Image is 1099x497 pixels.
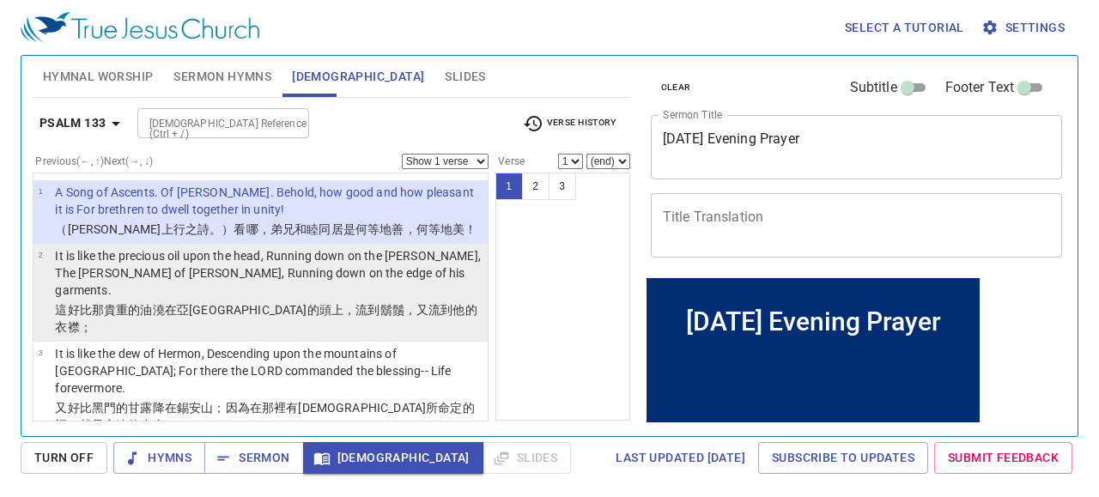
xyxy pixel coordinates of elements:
[218,447,289,469] span: Sermon
[165,418,177,432] wh2416: 。
[319,222,477,236] wh3162: 同
[850,77,897,98] span: Subtitle
[38,186,42,196] span: 1
[21,442,107,474] button: Turn Off
[161,222,477,236] wh1732: 上行之詩
[985,17,1065,39] span: Settings
[38,250,42,259] span: 2
[404,222,477,236] wh2896: ，何等地美
[464,222,477,236] wh5273: ！
[945,77,1015,98] span: Footer Text
[55,401,474,432] wh2768: 的甘露
[68,418,177,432] wh1293: ，就是永遠
[204,442,303,474] button: Sermon
[33,107,134,139] button: Psalm 133
[609,442,752,474] a: Last updated [DATE]
[55,401,474,432] wh2042: ；因為在那裡有[DEMOGRAPHIC_DATA]
[513,111,626,136] button: Verse History
[35,156,153,167] label: Previous (←, ↑) Next (→, ↓)
[651,77,701,98] button: clear
[294,222,477,236] wh251: 和睦
[55,345,483,397] p: It is like the dew of Hermon, Descending upon the mountains of [GEOGRAPHIC_DATA]; For there the L...
[772,447,914,469] span: Subscribe to Updates
[55,401,474,432] wh6726: 山
[644,276,982,425] iframe: from-child
[522,173,549,200] button: 2
[55,221,483,238] p: （[PERSON_NAME]
[80,320,92,334] wh6310: ；
[21,12,259,43] img: True Jesus Church
[38,348,42,357] span: 3
[758,442,928,474] a: Subscribe to Updates
[43,66,154,88] span: Hymnal Worship
[55,303,477,334] wh2896: 油
[978,12,1072,44] button: Settings
[128,418,177,432] wh5769: 的生命
[68,320,92,334] wh4060: 襟
[39,112,106,134] b: Psalm 133
[55,184,483,218] p: A Song of Ascents. Of [PERSON_NAME]. Behold, how good and how pleasant it is For brethren to dwel...
[838,12,971,44] button: Select a tutorial
[55,247,483,299] p: It is like the precious oil upon the head, Running down on the [PERSON_NAME], The [PERSON_NAME] o...
[292,66,424,88] span: [DEMOGRAPHIC_DATA]
[331,222,477,236] wh3162: 居
[303,442,483,474] button: [DEMOGRAPHIC_DATA]
[616,447,745,469] span: Last updated [DATE]
[173,66,271,88] span: Sermon Hymns
[317,447,470,469] span: [DEMOGRAPHIC_DATA]
[55,401,474,432] wh2919: 降
[845,17,964,39] span: Select a tutorial
[55,303,477,334] wh8081: 澆在亞[GEOGRAPHIC_DATA]
[663,130,1051,163] textarea: [DATE] Evening Prayer
[55,399,483,433] p: 又好比黑門
[495,173,523,200] button: 1
[127,447,191,469] span: Hymns
[661,80,691,95] span: clear
[209,222,477,236] wh7892: 。）看哪，弟兄
[934,442,1072,474] a: Submit Feedback
[948,447,1059,469] span: Submit Feedback
[55,401,474,432] wh3381: 在錫安
[55,301,483,336] p: 這好比那貴重的
[343,222,477,236] wh3427: 是何等地善
[495,156,525,167] label: Verse
[113,442,205,474] button: Hymns
[143,113,276,133] input: Type Bible Reference
[34,447,94,469] span: Turn Off
[523,113,616,134] span: Verse History
[549,173,576,200] button: 3
[445,66,485,88] span: Slides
